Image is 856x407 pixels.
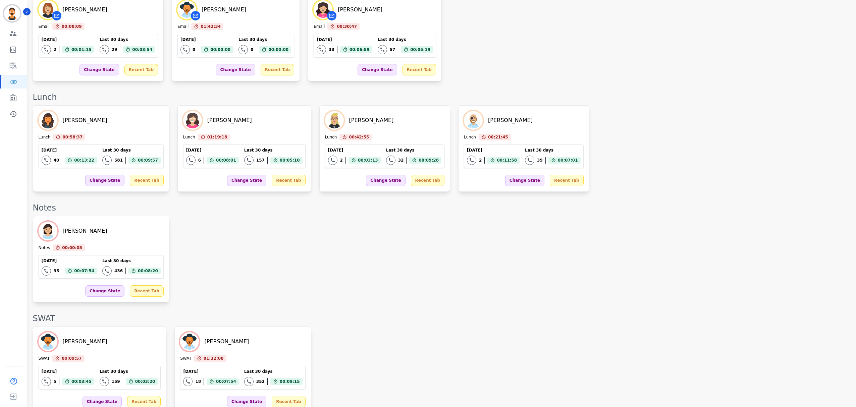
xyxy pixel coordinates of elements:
[42,258,97,264] div: [DATE]
[350,46,370,53] span: 00:06:59
[138,157,158,164] span: 00:09:57
[114,268,123,274] div: 436
[204,338,249,346] div: [PERSON_NAME]
[280,378,300,385] span: 00:09:15
[337,23,357,30] span: 00:30:47
[550,175,583,186] div: Recent Tab
[280,157,300,164] span: 00:05:10
[62,23,82,30] span: 00:08:09
[340,158,343,163] div: 2
[479,158,482,163] div: 2
[256,379,265,384] div: 352
[202,6,246,14] div: [PERSON_NAME]
[63,116,107,124] div: [PERSON_NAME]
[525,148,580,153] div: Last 30 days
[39,111,57,130] img: Avatar
[329,47,334,52] div: 33
[180,356,191,362] div: SWAT
[39,0,57,19] img: Avatar
[467,148,520,153] div: [DATE]
[398,158,404,163] div: 32
[63,6,107,14] div: [PERSON_NAME]
[419,157,439,164] span: 00:09:28
[378,37,433,42] div: Last 30 days
[216,157,236,164] span: 00:08:01
[314,0,332,19] img: Avatar
[39,356,50,362] div: SWAT
[132,46,152,53] span: 00:03:54
[183,369,238,374] div: [DATE]
[317,37,372,42] div: [DATE]
[114,158,123,163] div: 581
[39,245,50,251] div: Notes
[54,158,59,163] div: 40
[33,202,849,213] div: Notes
[4,5,20,21] img: Bordered avatar
[102,148,161,153] div: Last 30 days
[386,148,441,153] div: Last 30 days
[74,268,94,274] span: 00:07:54
[358,157,378,164] span: 00:03:13
[79,64,119,75] div: Change State
[207,116,252,124] div: [PERSON_NAME]
[464,134,476,140] div: Lunch
[42,37,94,42] div: [DATE]
[63,338,107,346] div: [PERSON_NAME]
[325,111,344,130] img: Avatar
[558,157,578,164] span: 00:07:01
[42,369,94,374] div: [DATE]
[39,134,51,140] div: Lunch
[328,148,381,153] div: [DATE]
[183,134,195,140] div: Lunch
[201,23,221,30] span: 01:42:34
[71,378,92,385] span: 00:03:45
[488,134,508,140] span: 00:21:45
[410,46,430,53] span: 00:05:19
[497,157,517,164] span: 00:11:58
[180,37,233,42] div: [DATE]
[62,355,82,362] span: 00:09:57
[74,157,94,164] span: 00:13:22
[39,332,57,351] img: Avatar
[124,64,158,75] div: Recent Tab
[216,64,255,75] div: Change State
[138,268,158,274] span: 00:08:20
[537,158,543,163] div: 39
[42,148,97,153] div: [DATE]
[244,369,303,374] div: Last 30 days
[54,47,56,52] div: 2
[135,378,155,385] span: 00:03:20
[204,355,224,362] span: 01:32:08
[256,158,265,163] div: 157
[85,175,124,186] div: Change State
[180,332,199,351] img: Avatar
[272,175,305,186] div: Recent Tab
[251,47,253,52] div: 0
[63,227,107,235] div: [PERSON_NAME]
[62,244,82,251] span: 00:00:05
[325,134,337,140] div: Lunch
[227,175,266,186] div: Change State
[130,285,163,297] div: Recent Tab
[314,24,325,30] div: Email
[390,47,395,52] div: 57
[33,92,849,103] div: Lunch
[349,134,369,140] span: 00:42:55
[210,46,230,53] span: 00:00:00
[195,379,201,384] div: 18
[102,258,161,264] div: Last 30 days
[403,64,436,75] div: Recent Tab
[177,0,196,19] img: Avatar
[85,285,124,297] div: Change State
[366,175,405,186] div: Change State
[349,116,394,124] div: [PERSON_NAME]
[505,175,544,186] div: Change State
[33,313,849,324] div: SWAT
[186,148,239,153] div: [DATE]
[112,47,117,52] div: 29
[100,369,158,374] div: Last 30 days
[488,116,533,124] div: [PERSON_NAME]
[216,378,236,385] span: 00:07:54
[338,6,382,14] div: [PERSON_NAME]
[268,46,288,53] span: 00:00:00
